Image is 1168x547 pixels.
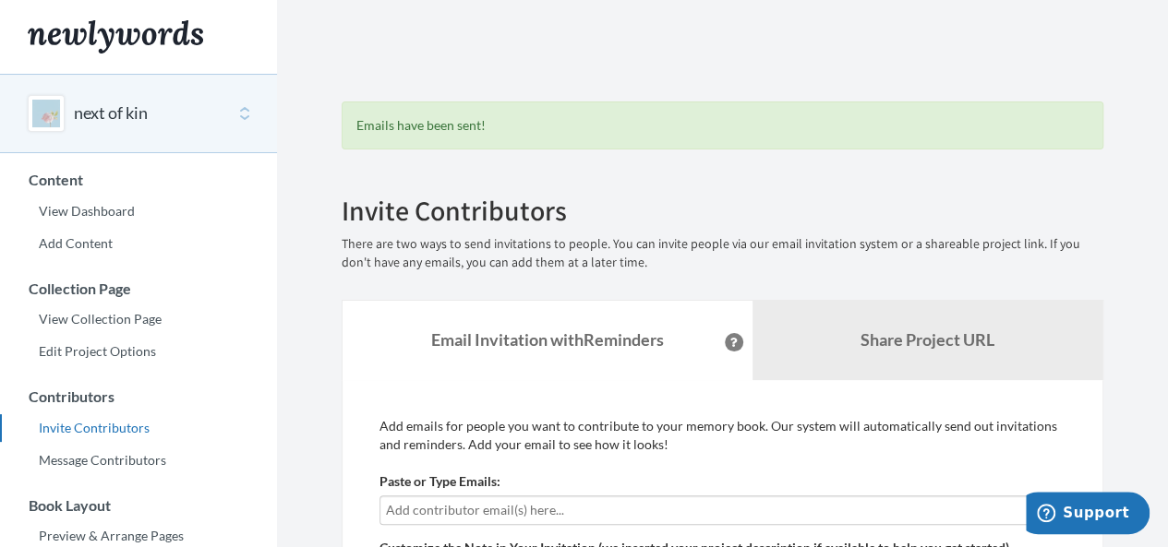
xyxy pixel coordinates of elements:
[74,101,148,125] button: next of kin
[431,329,664,350] strong: Email Invitation with Reminders
[1026,492,1150,538] iframe: Opens a widget where you can chat to one of our agents
[1,497,277,514] h3: Book Layout
[1,172,277,188] h3: Content
[386,500,1059,520] input: Add contributor email(s) here...
[1,388,277,405] h3: Contributors
[342,235,1103,272] p: There are two ways to send invitations to people. You can invite people via our email invitation ...
[379,472,500,491] label: Paste or Type Emails:
[379,417,1066,454] p: Add emails for people you want to contribute to your memory book. Our system will automatically s...
[342,196,1103,226] h2: Invite Contributors
[861,329,994,350] b: Share Project URL
[342,101,1103,149] div: Emails have been sent!
[1,280,277,297] h3: Collection Page
[28,20,203,54] img: Newlywords logo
